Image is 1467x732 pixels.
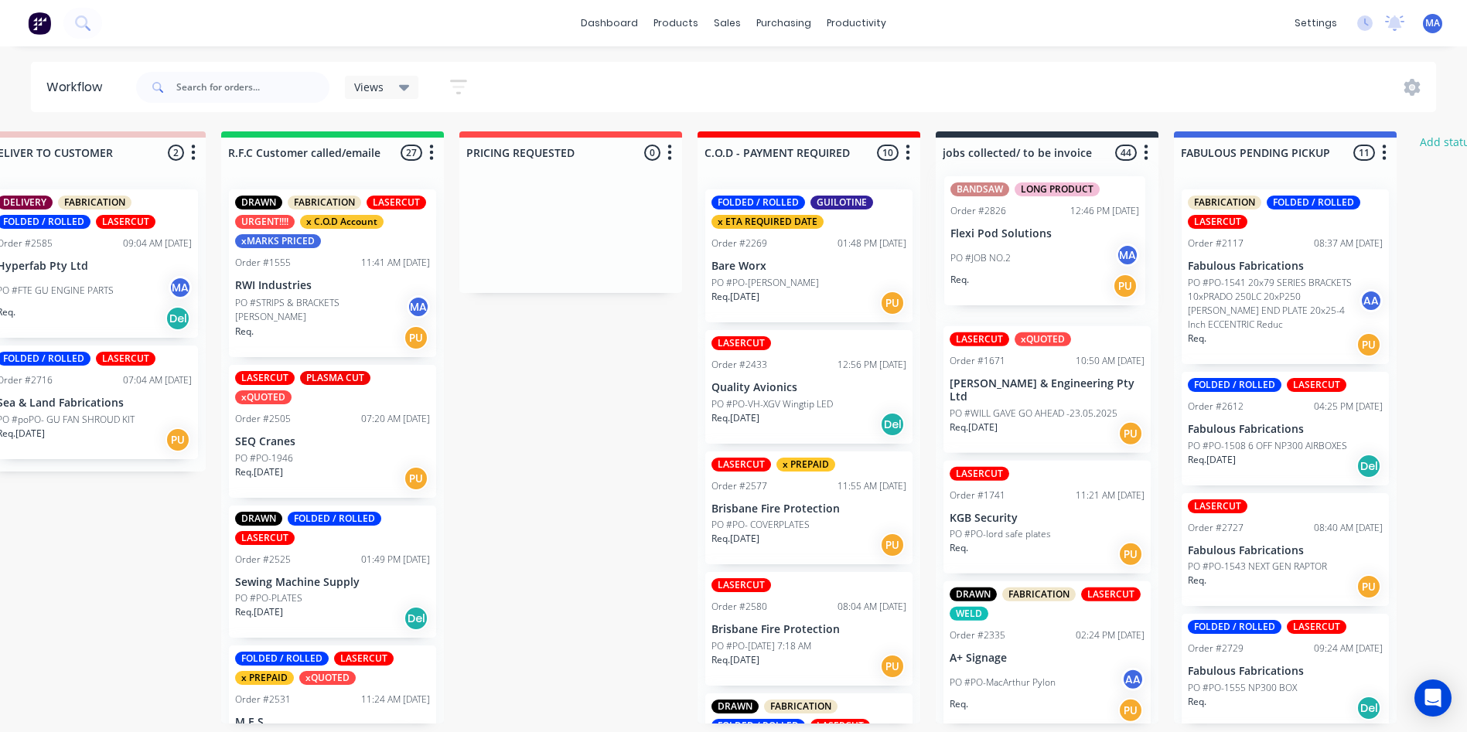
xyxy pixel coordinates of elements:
[176,72,329,103] input: Search for orders...
[1353,145,1375,161] span: 11
[877,145,899,161] span: 10
[46,78,110,97] div: Workflow
[168,145,184,161] span: 2
[706,12,749,35] div: sales
[644,145,660,161] span: 0
[573,12,646,35] a: dashboard
[466,145,619,161] input: Enter column name…
[943,145,1095,161] input: Enter column name…
[1414,679,1452,717] div: Open Intercom Messenger
[1115,145,1137,161] span: 44
[1287,12,1345,35] div: settings
[401,145,422,161] span: 27
[749,12,819,35] div: purchasing
[646,12,706,35] div: products
[1425,16,1440,30] span: MA
[228,145,380,161] input: Enter column name…
[354,79,384,95] span: Views
[28,12,51,35] img: Factory
[705,145,857,161] input: Enter column name…
[1181,145,1333,161] input: Enter column name…
[819,12,894,35] div: productivity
